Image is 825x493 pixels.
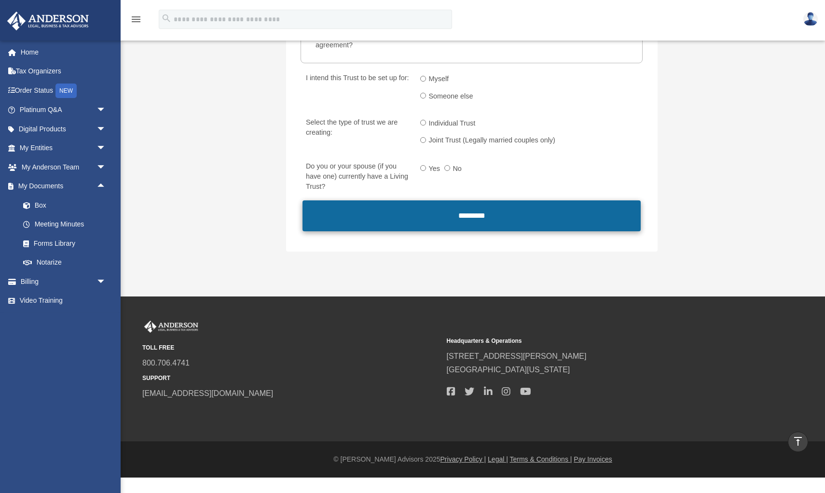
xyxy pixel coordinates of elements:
label: Myself [426,72,453,87]
i: menu [130,14,142,25]
small: Headquarters & Operations [447,336,744,346]
a: Privacy Policy | [440,455,486,463]
span: arrow_drop_down [96,119,116,139]
label: Individual Trust [426,116,480,131]
a: My Documentsarrow_drop_up [7,177,121,196]
small: SUPPORT [142,373,440,383]
span: arrow_drop_down [96,100,116,120]
a: [EMAIL_ADDRESS][DOMAIN_NAME] [142,389,273,397]
span: arrow_drop_down [96,272,116,292]
img: Anderson Advisors Platinum Portal [142,321,200,333]
a: [STREET_ADDRESS][PERSON_NAME] [447,352,587,360]
label: Yes [426,161,444,177]
a: Billingarrow_drop_down [7,272,121,291]
div: NEW [55,84,77,98]
a: My Anderson Teamarrow_drop_down [7,157,121,177]
a: Pay Invoices [574,455,612,463]
a: menu [130,17,142,25]
a: Video Training [7,291,121,310]
small: TOLL FREE [142,343,440,353]
a: Legal | [488,455,508,463]
span: arrow_drop_down [96,139,116,158]
img: User Pic [803,12,818,26]
span: arrow_drop_down [96,157,116,177]
i: search [161,13,172,24]
a: vertical_align_top [788,432,808,452]
label: Select the type of trust we are creating: [302,116,412,150]
a: 800.706.4741 [142,359,190,367]
a: Notarize [14,253,121,272]
span: arrow_drop_up [96,177,116,197]
a: Terms & Conditions | [510,455,572,463]
a: Digital Productsarrow_drop_down [7,119,121,139]
a: Home [7,42,121,62]
img: Anderson Advisors Platinum Portal [4,12,92,30]
label: Someone else [426,89,477,104]
a: Order StatusNEW [7,81,121,100]
a: Tax Organizers [7,62,121,81]
label: Do you or your spouse (if you have one) currently have a Living Trust? [302,160,412,194]
i: vertical_align_top [792,436,804,447]
div: © [PERSON_NAME] Advisors 2025 [121,453,825,465]
a: My Entitiesarrow_drop_down [7,139,121,158]
a: [GEOGRAPHIC_DATA][US_STATE] [447,366,570,374]
label: I intend this Trust to be set up for: [302,72,412,106]
label: No [450,161,466,177]
a: Box [14,196,121,215]
a: Meeting Minutes [14,215,121,234]
a: Forms Library [14,234,121,253]
a: Platinum Q&Aarrow_drop_down [7,100,121,120]
label: Joint Trust (Legally married couples only) [426,133,560,149]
